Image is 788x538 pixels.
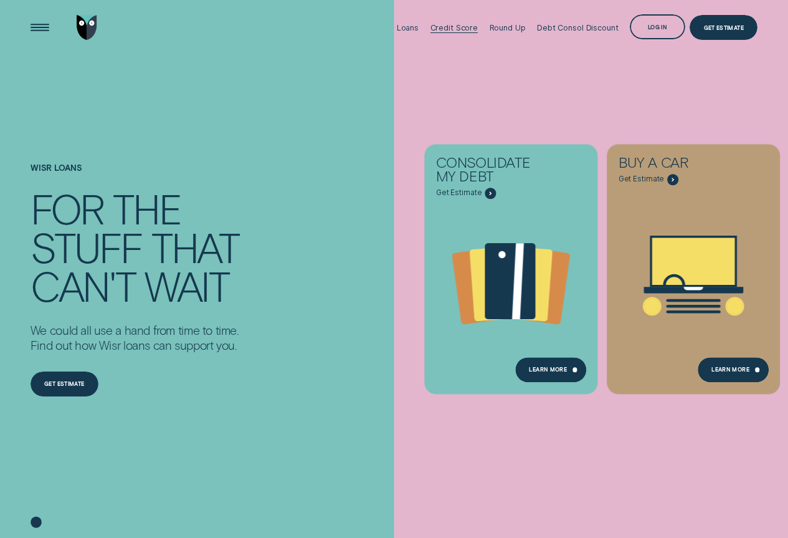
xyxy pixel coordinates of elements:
a: Get estimate [31,372,98,396]
a: Learn More [698,357,769,382]
div: the [113,189,181,228]
div: Debt Consol Discount [537,23,618,32]
div: wait [145,266,229,305]
div: For [31,189,103,228]
p: We could all use a hand from time to time. Find out how Wisr loans can support you. [31,323,239,353]
a: Consolidate my debt - Learn more [424,144,597,387]
span: Get Estimate [436,189,482,198]
button: Log in [630,14,685,39]
img: Wisr [77,15,97,40]
div: stuff [31,228,142,266]
div: Round Up [490,23,526,32]
div: Buy a car [619,156,729,174]
span: Get Estimate [619,175,665,185]
h4: For the stuff that can't wait [31,189,239,305]
button: Open Menu [27,15,52,40]
div: Loans [397,23,419,32]
div: Consolidate my debt [436,156,547,188]
a: Get Estimate [690,15,757,40]
a: Learn more [515,357,586,382]
div: Credit Score [430,23,478,32]
div: that [151,228,239,266]
div: can't [31,266,135,305]
h1: Wisr loans [31,163,239,189]
a: Buy a car - Learn more [607,144,780,387]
